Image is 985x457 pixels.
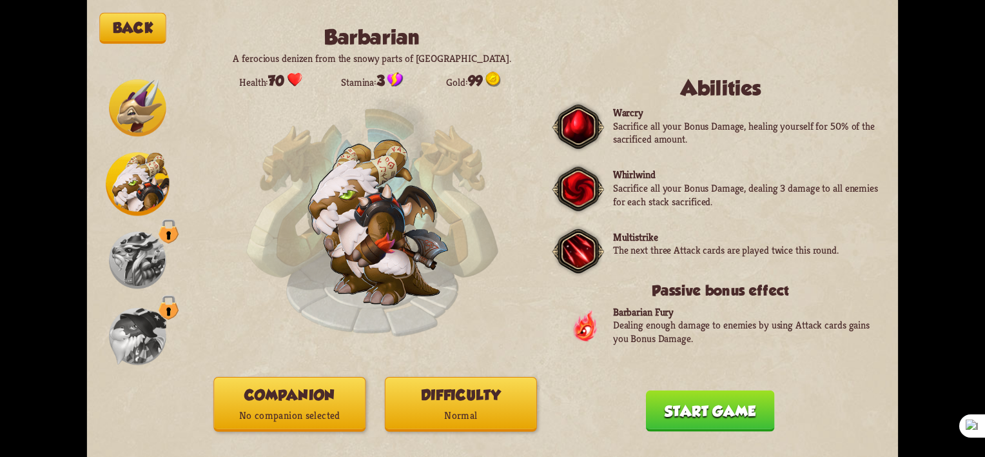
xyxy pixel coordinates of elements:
h3: Passive bonus effect [562,283,879,300]
button: DifficultyNormal [385,377,537,432]
p: No companion selected [214,405,365,425]
p: Whirlwind [613,168,879,182]
p: Sacrifice all your Bonus Damage, dealing 3 damage to all enemies for each stack sacrificed. [613,181,879,208]
button: Back [99,13,166,44]
p: The next three Attack cards are played twice this round. [613,244,839,258]
span: 70 [268,72,284,89]
img: health.png [287,72,302,87]
img: Barbarian_Dragon_Icon.png [106,152,169,216]
img: ability-frame.png [552,100,604,154]
span: Gold: [436,72,512,89]
span: 99 [468,72,483,89]
img: ability-frame.png [552,225,604,278]
button: CompanionNo companion selected [213,377,366,432]
img: ability-frame.png [552,163,604,216]
img: gold.png [485,72,501,87]
p: Dealing enough damage to enemies by using Attack cards gains you Bonus Damage. [613,319,879,345]
p: Sacrifice all your Bonus Damage, healing yourself for 50% of the sacrificed amount. [613,119,879,146]
p: Multistrike [613,230,839,244]
img: Enchantment_Altar.png [246,89,499,343]
span: Health: [233,72,309,89]
img: lock-icon.png [159,295,179,320]
img: DragonFury.png [572,309,598,343]
img: Stamina_Icon.png [387,72,403,87]
img: lock-icon.png [159,219,179,243]
img: Chevalier_Dragon_Icon.png [109,79,166,136]
p: Warcry [613,106,879,119]
h2: Abilities [562,76,879,99]
p: Normal [385,405,536,425]
p: Barbarian Fury [613,305,879,319]
img: Wizard_Dragon_Icon.png [109,308,166,365]
img: Merchant_Dragon_Icon.png [109,232,166,289]
img: Barbarian_Dragon.png [309,141,448,305]
span: 3 [376,72,385,89]
p: A ferocious denizen from the snowy parts of [GEOGRAPHIC_DATA]. [220,52,524,66]
button: Start game [646,391,775,432]
span: Stamina: [334,72,410,89]
h2: Barbarian [220,25,524,48]
img: Barbarian_Dragon.png [308,139,449,305]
